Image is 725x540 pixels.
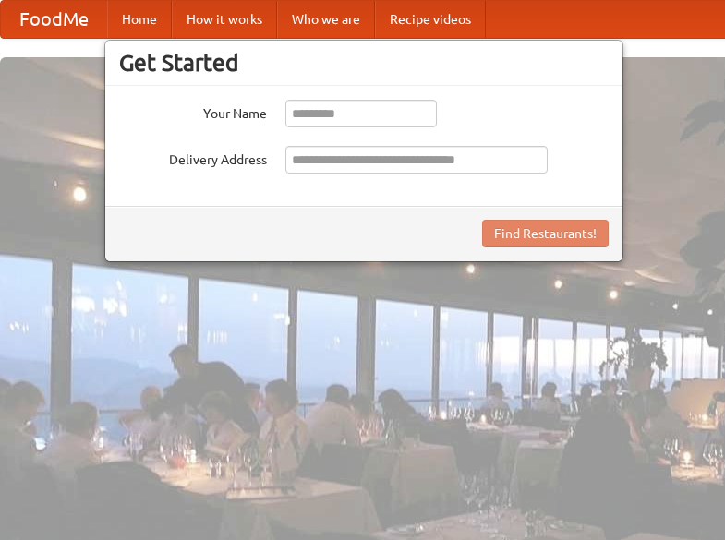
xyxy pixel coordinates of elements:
[1,1,107,38] a: FoodMe
[107,1,172,38] a: Home
[375,1,486,38] a: Recipe videos
[482,220,609,247] button: Find Restaurants!
[172,1,277,38] a: How it works
[119,49,609,77] h3: Get Started
[119,146,267,169] label: Delivery Address
[277,1,375,38] a: Who we are
[119,100,267,123] label: Your Name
